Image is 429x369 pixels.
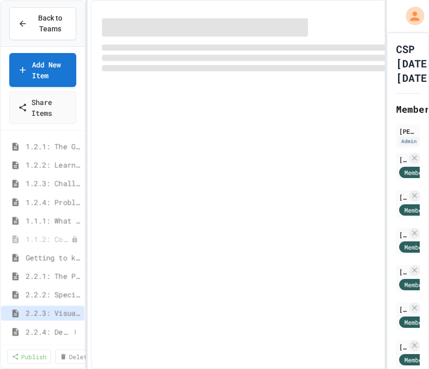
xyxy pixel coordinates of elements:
[70,327,80,337] button: More options
[404,318,426,327] span: Member
[33,13,67,34] span: Back to Teams
[9,53,76,87] a: Add New Item
[71,236,78,243] div: Unpublished
[404,242,426,252] span: Member
[404,280,426,289] span: Member
[399,230,408,239] div: [PERSON_NAME]
[55,349,95,364] a: Delete
[26,271,80,282] span: 2.2.1: The Power of Algorithms
[399,305,408,314] div: [PERSON_NAME]
[7,349,51,364] a: Publish
[404,355,426,364] span: Member
[26,160,80,170] span: 1.2.2: Learning to Solve Hard Problems
[26,197,80,207] span: 1.2.4: Problem Solving Practice
[399,342,408,352] div: [PERSON_NAME]
[26,215,80,226] span: 1.1.1: What is Computer Science?
[399,155,408,164] div: [PERSON_NAME]
[9,7,76,40] button: Back to Teams
[26,326,70,337] span: 2.2.4: Designing Flowcharts
[399,127,417,136] div: [PERSON_NAME]
[26,308,80,319] span: 2.2.3: Visualizing Logic with Flowcharts
[26,289,80,300] span: 2.2.2: Specifying Ideas with Pseudocode
[395,4,427,28] div: My Account
[26,234,71,244] span: 1.1.2: Connect with Your World
[404,168,426,177] span: Member
[26,141,80,152] span: 1.2.1: The Growth Mindset
[399,192,408,202] div: [PERSON_NAME]
[26,252,80,263] span: Getting to know you
[9,91,76,124] a: Share Items
[399,137,419,146] div: Admin
[26,178,80,189] span: 1.2.3: Challenge Problem - The Bridge
[404,205,426,215] span: Member
[399,267,408,276] div: [PERSON_NAME]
